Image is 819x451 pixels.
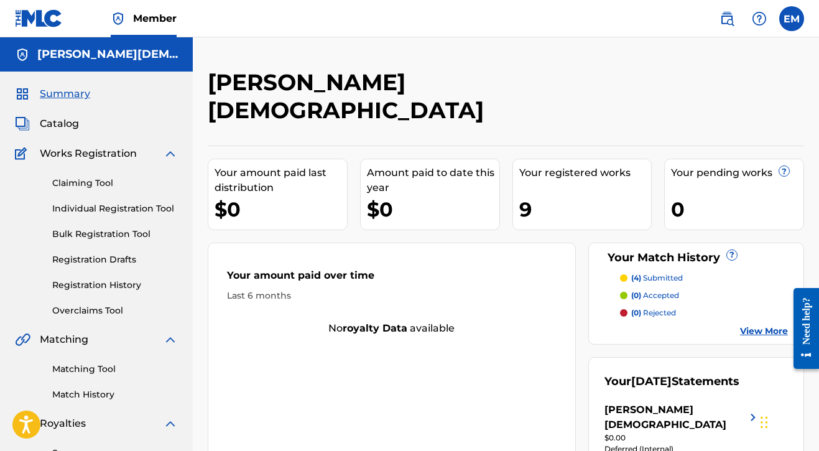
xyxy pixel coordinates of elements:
[604,402,746,432] div: [PERSON_NAME][DEMOGRAPHIC_DATA]
[747,6,772,31] div: Help
[227,268,557,289] div: Your amount paid over time
[727,250,737,260] span: ?
[519,165,652,180] div: Your registered works
[52,279,178,292] a: Registration History
[111,11,126,26] img: Top Rightsholder
[15,86,30,101] img: Summary
[15,47,30,62] img: Accounts
[133,11,177,26] span: Member
[604,432,761,444] div: $0.00
[163,332,178,347] img: expand
[671,165,803,180] div: Your pending works
[15,116,30,131] img: Catalog
[720,11,734,26] img: search
[52,253,178,266] a: Registration Drafts
[40,146,137,161] span: Works Registration
[208,68,667,124] h2: [PERSON_NAME][DEMOGRAPHIC_DATA]
[163,416,178,431] img: expand
[757,391,819,451] iframe: Chat Widget
[746,402,761,432] img: right chevron icon
[52,228,178,241] a: Bulk Registration Tool
[215,165,347,195] div: Your amount paid last distribution
[715,6,739,31] a: Public Search
[37,47,178,62] h5: Emerson Mosqueda
[631,308,641,317] span: (0)
[343,322,407,334] strong: royalty data
[784,276,819,382] iframe: Resource Center
[15,146,31,161] img: Works Registration
[631,290,679,301] p: accepted
[604,373,739,390] div: Your Statements
[52,388,178,401] a: Match History
[631,273,641,282] span: (4)
[779,166,789,176] span: ?
[631,291,641,300] span: (0)
[52,363,178,376] a: Matching Tool
[519,195,652,223] div: 9
[208,321,575,336] div: No available
[40,116,79,131] span: Catalog
[15,9,63,27] img: MLC Logo
[631,272,683,284] p: submitted
[631,307,676,318] p: rejected
[620,272,788,284] a: (4) submitted
[15,332,30,347] img: Matching
[752,11,767,26] img: help
[40,416,86,431] span: Royalties
[367,195,499,223] div: $0
[761,404,768,441] div: Drag
[671,195,803,223] div: 0
[620,307,788,318] a: (0) rejected
[163,146,178,161] img: expand
[215,195,347,223] div: $0
[52,304,178,317] a: Overclaims Tool
[52,202,178,215] a: Individual Registration Tool
[631,374,672,388] span: [DATE]
[15,86,90,101] a: SummarySummary
[620,290,788,301] a: (0) accepted
[604,249,788,266] div: Your Match History
[740,325,788,338] a: View More
[367,165,499,195] div: Amount paid to date this year
[779,6,804,31] div: User Menu
[40,86,90,101] span: Summary
[15,116,79,131] a: CatalogCatalog
[227,289,557,302] div: Last 6 months
[40,332,88,347] span: Matching
[52,177,178,190] a: Claiming Tool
